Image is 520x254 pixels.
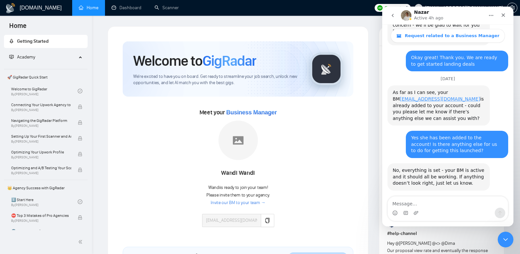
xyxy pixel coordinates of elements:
[202,52,256,70] span: GigRadar
[112,5,141,11] a: dashboardDashboard
[202,168,274,179] div: Wandi Wandi
[11,133,71,140] span: Setting Up Your First Scanner and Auto-Bidder
[11,219,71,223] span: By [PERSON_NAME]
[11,228,71,235] span: 🌚 Rookie Traps for New Agencies
[133,74,300,86] span: We're excited to have you on board. Get ready to streamline your job search, unlock new opportuni...
[11,155,71,159] span: By [PERSON_NAME]
[155,5,179,11] a: searchScanner
[5,181,87,195] span: 👑 Agency Success with GigRadar
[78,136,82,141] span: lock
[78,239,85,245] span: double-left
[261,214,274,227] button: copy
[265,218,270,223] span: copy
[416,6,421,10] span: user
[78,168,82,172] span: lock
[11,171,71,175] span: By [PERSON_NAME]
[78,199,82,204] span: check-circle
[133,52,256,70] h1: Welcome to
[406,4,408,12] span: 0
[310,53,343,85] img: gigradar-logo.png
[78,215,82,220] span: lock
[78,104,82,109] span: lock
[78,120,82,125] span: lock
[5,71,87,84] span: 🚀 GigRadar Quick Start
[387,230,496,237] h1: # help-channel
[211,200,265,206] a: Invite our BM to your team →
[208,185,268,190] span: Wandi is ready to join your team!
[11,149,71,155] span: Optimizing Your Upwork Profile
[498,232,513,247] iframe: Intercom live chat
[11,108,71,112] span: By [PERSON_NAME]
[11,102,71,108] span: Connecting Your Upwork Agency to GigRadar
[377,5,383,11] img: upwork-logo.png
[17,38,49,44] span: Getting Started
[507,3,517,13] button: setting
[79,5,98,11] a: homeHome
[385,4,404,12] span: Connects:
[78,89,82,93] span: check-circle
[4,21,32,35] span: Home
[199,109,277,116] span: Meet your
[226,109,277,116] span: Business Manager
[11,84,78,98] a: Welcome to GigRadarBy[PERSON_NAME]
[11,212,71,219] span: ⛔ Top 3 Mistakes of Pro Agencies
[218,121,258,160] img: placeholder.png
[78,152,82,156] span: lock
[206,192,270,198] span: Please invite them to your agency.
[5,3,16,13] img: logo
[507,5,517,11] a: setting
[9,54,35,60] span: Academy
[507,5,517,11] span: setting
[11,117,71,124] span: Navigating the GigRadar Platform
[17,54,35,60] span: Academy
[382,7,513,226] iframe: Intercom live chat
[9,39,14,43] span: rocket
[11,124,71,128] span: By [PERSON_NAME]
[11,165,71,171] span: Optimizing and A/B Testing Your Scanner for Better Results
[11,140,71,144] span: By [PERSON_NAME]
[4,35,88,48] li: Getting Started
[11,195,78,209] a: 1️⃣ Start HereBy[PERSON_NAME]
[9,55,14,59] span: fund-projection-screen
